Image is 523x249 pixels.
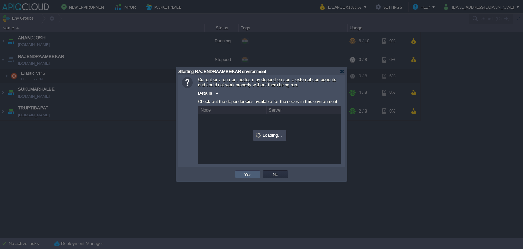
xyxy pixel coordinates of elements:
[198,77,336,87] span: Current environment nodes may depend on some external components and could not work properly with...
[178,69,266,74] span: Starting RAJENDRAAMBEKAR environment
[242,171,254,177] button: Yes
[254,131,286,140] div: Loading...
[198,91,212,96] span: Details
[198,97,341,106] div: Check out the dependencies available for the nodes in this environment:
[271,171,280,177] button: No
